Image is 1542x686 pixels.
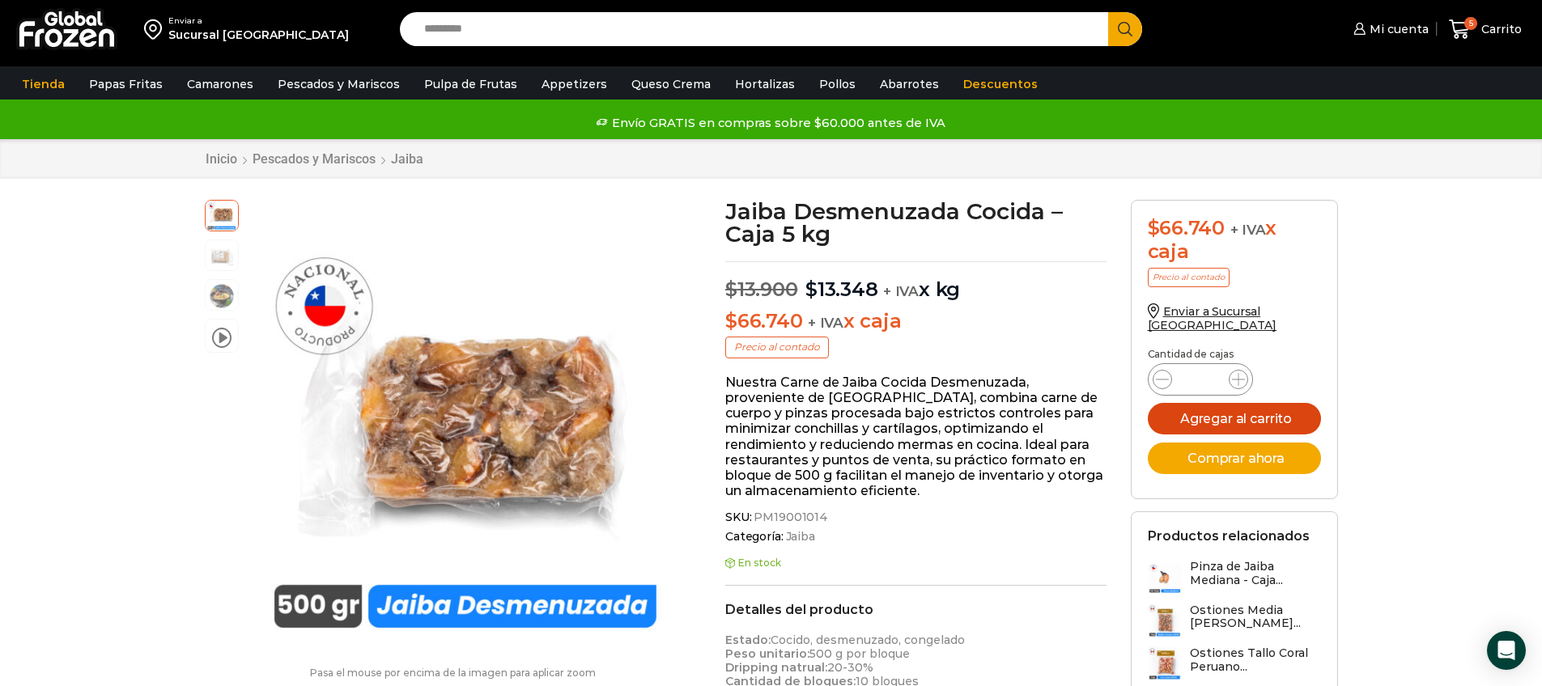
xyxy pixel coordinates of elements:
[725,530,1107,544] span: Categoría:
[1148,304,1277,332] a: Enviar a Sucursal [GEOGRAPHIC_DATA]
[1148,216,1160,239] span: $
[1185,368,1216,391] input: Product quantity
[725,375,1107,499] p: Nuestra Carne de Jaiba Cocida Desmenuzada, proveniente de [GEOGRAPHIC_DATA], combina carne de cue...
[1487,631,1526,670] div: Open Intercom Messenger
[205,151,424,167] nav: Breadcrumb
[727,69,803,100] a: Hortalizas
[805,277,818,301] span: $
[252,151,376,167] a: Pescados y Mariscos
[206,240,238,273] span: jaiba-2
[206,280,238,312] span: plato-jaiba
[784,530,815,544] a: Jaiba
[725,646,809,661] strong: Peso unitario:
[1148,560,1321,595] a: Pinza de Jaiba Mediana - Caja...
[725,510,1107,524] span: SKU:
[416,69,525,100] a: Pulpa de Frutas
[725,277,797,301] bdi: 13.900
[1230,222,1266,238] span: + IVA
[883,283,919,299] span: + IVA
[725,310,1107,333] p: x caja
[725,602,1107,617] h2: Detalles del producto
[168,15,349,27] div: Enviar a
[1148,443,1321,474] button: Comprar ahora
[1190,646,1321,674] h3: Ostiones Tallo Coral Peruano...
[1349,13,1429,45] a: Mi cuenta
[623,69,719,100] a: Queso Crema
[725,277,737,301] span: $
[1148,217,1321,264] div: x caja
[168,27,349,43] div: Sucursal [GEOGRAPHIC_DATA]
[270,69,408,100] a: Pescados y Mariscos
[206,198,238,231] span: jaiba
[1148,268,1230,287] p: Precio al contado
[1148,349,1321,360] p: Cantidad de cajas
[725,200,1107,245] h1: Jaiba Desmenuzada Cocida – Caja 5 kg
[725,261,1107,302] p: x kg
[725,309,737,332] span: $
[1464,17,1477,30] span: 5
[955,69,1046,100] a: Descuentos
[1477,21,1522,37] span: Carrito
[205,151,238,167] a: Inicio
[14,69,73,100] a: Tienda
[1108,12,1142,46] button: Search button
[1190,603,1321,631] h3: Ostiones Media [PERSON_NAME]...
[533,69,615,100] a: Appetizers
[1148,646,1321,681] a: Ostiones Tallo Coral Peruano...
[1366,21,1429,37] span: Mi cuenta
[1148,528,1310,544] h2: Productos relacionados
[81,69,171,100] a: Papas Fritas
[1148,403,1321,434] button: Agregar al carrito
[725,557,1107,569] p: En stock
[751,510,828,524] span: PM19001014
[805,277,877,301] bdi: 13.348
[1445,11,1526,49] a: 5 Carrito
[872,69,947,100] a: Abarrotes
[1190,560,1321,587] h3: Pinza de Jaiba Mediana - Caja...
[1148,603,1321,638] a: Ostiones Media [PERSON_NAME]...
[390,151,424,167] a: Jaiba
[725,660,827,675] strong: Dripping natrual:
[725,337,829,358] p: Precio al contado
[179,69,261,100] a: Camarones
[725,633,771,647] strong: Estado:
[808,315,843,331] span: + IVA
[144,15,168,43] img: address-field-icon.svg
[205,667,702,679] p: Pasa el mouse por encima de la imagen para aplicar zoom
[811,69,864,100] a: Pollos
[1148,216,1225,239] bdi: 66.740
[725,309,802,332] bdi: 66.740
